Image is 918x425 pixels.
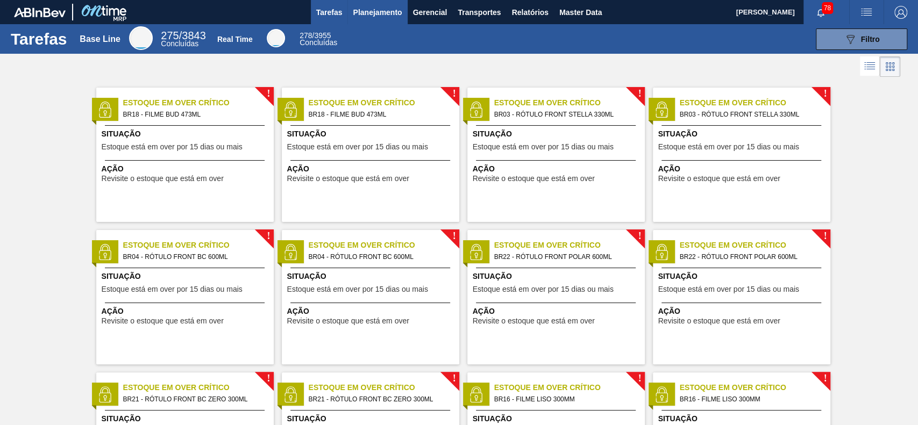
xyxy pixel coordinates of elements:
div: Real Time [300,32,337,46]
span: Master Data [559,6,602,19]
span: ! [823,232,827,240]
span: BR04 - RÓTULO FRONT BC 600ML [309,251,451,263]
span: 275 [161,30,179,41]
span: Transportes [458,6,501,19]
span: Estoque em Over Crítico [494,97,645,109]
span: Estoque em Over Crítico [680,97,830,109]
img: status [282,386,298,402]
span: BR16 - FILME LISO 300MM [494,393,636,405]
span: Estoque em Over Crítico [494,240,645,251]
span: Revisite o estoque que está em over [658,317,780,325]
span: Estoque em Over Crítico [680,240,830,251]
span: Ação [287,306,457,317]
span: Ação [102,306,271,317]
div: Base Line [129,26,153,50]
span: Situação [102,271,271,282]
span: ! [452,232,456,240]
span: Gerencial [413,6,447,19]
img: status [282,244,298,260]
span: 278 [300,31,312,40]
span: Estoque em Over Crítico [123,240,274,251]
div: Real Time [217,35,253,44]
span: Estoque em Over Crítico [680,382,830,393]
span: Ação [473,163,642,175]
span: Ação [658,306,828,317]
span: Revisite o estoque que está em over [473,317,595,325]
span: 78 [822,2,833,14]
div: Base Line [161,31,205,47]
span: Situação [473,271,642,282]
span: Revisite o estoque que está em over [102,317,224,325]
span: ! [638,374,641,383]
img: TNhmsLtSVTkK8tSr43FrP2fwEKptu5GPRR3wAAAABJRU5ErkJggg== [14,8,66,17]
span: BR21 - RÓTULO FRONT BC ZERO 300ML [123,393,265,405]
span: / 3955 [300,31,331,40]
span: ! [823,90,827,98]
img: status [97,386,113,402]
div: Visão em Cards [880,56,900,77]
span: BR04 - RÓTULO FRONT BC 600ML [123,251,265,263]
button: Notificações [803,5,838,20]
span: Situação [287,271,457,282]
img: status [468,386,484,402]
img: Logout [894,6,907,19]
span: BR16 - FILME LISO 300MM [680,393,822,405]
span: BR22 - RÓTULO FRONT POLAR 600ML [680,251,822,263]
span: Tarefas [316,6,343,19]
span: Filtro [861,35,880,44]
span: BR21 - RÓTULO FRONT BC ZERO 300ML [309,393,451,405]
span: Estoque está em over por 15 dias ou mais [658,285,799,293]
span: Estoque em Over Crítico [309,97,459,109]
span: / 3843 [161,30,205,41]
span: Ação [473,306,642,317]
span: Revisite o estoque que está em over [287,175,409,183]
img: status [653,386,670,402]
span: Estoque está em over por 15 dias ou mais [287,143,428,151]
img: userActions [860,6,873,19]
span: Revisite o estoque que está em over [658,175,780,183]
span: Ação [102,163,271,175]
img: status [97,102,113,118]
span: Estoque em Over Crítico [309,240,459,251]
button: Filtro [816,28,907,50]
span: Relatórios [511,6,548,19]
div: Visão em Lista [860,56,880,77]
span: ! [452,90,456,98]
span: Ação [658,163,828,175]
span: BR03 - RÓTULO FRONT STELLA 330ML [494,109,636,120]
span: Estoque está em over por 15 dias ou mais [473,285,614,293]
span: Estoque está em over por 15 dias ou mais [102,143,243,151]
span: Ação [287,163,457,175]
img: status [282,102,298,118]
div: Real Time [267,29,285,47]
span: Situação [658,128,828,140]
span: Planejamento [353,6,402,19]
img: status [468,244,484,260]
span: Situação [473,413,642,424]
span: ! [452,374,456,383]
span: Estoque em Over Crítico [123,382,274,393]
span: BR22 - RÓTULO FRONT POLAR 600ML [494,251,636,263]
span: Situação [658,271,828,282]
span: Situação [473,128,642,140]
span: BR03 - RÓTULO FRONT STELLA 330ML [680,109,822,120]
span: Situação [658,413,828,424]
span: ! [267,90,270,98]
span: ! [638,90,641,98]
span: Situação [287,128,457,140]
span: ! [267,374,270,383]
img: status [653,244,670,260]
span: Situação [102,413,271,424]
span: Estoque está em over por 15 dias ou mais [287,285,428,293]
span: Estoque em Over Crítico [309,382,459,393]
span: Situação [102,128,271,140]
img: status [468,102,484,118]
h1: Tarefas [11,33,67,45]
span: BR18 - FILME BUD 473ML [123,109,265,120]
span: BR18 - FILME BUD 473ML [309,109,451,120]
span: Revisite o estoque que está em over [102,175,224,183]
span: Estoque em Over Crítico [494,382,645,393]
span: Estoque está em over por 15 dias ou mais [658,143,799,151]
span: Situação [287,413,457,424]
span: Revisite o estoque que está em over [473,175,595,183]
